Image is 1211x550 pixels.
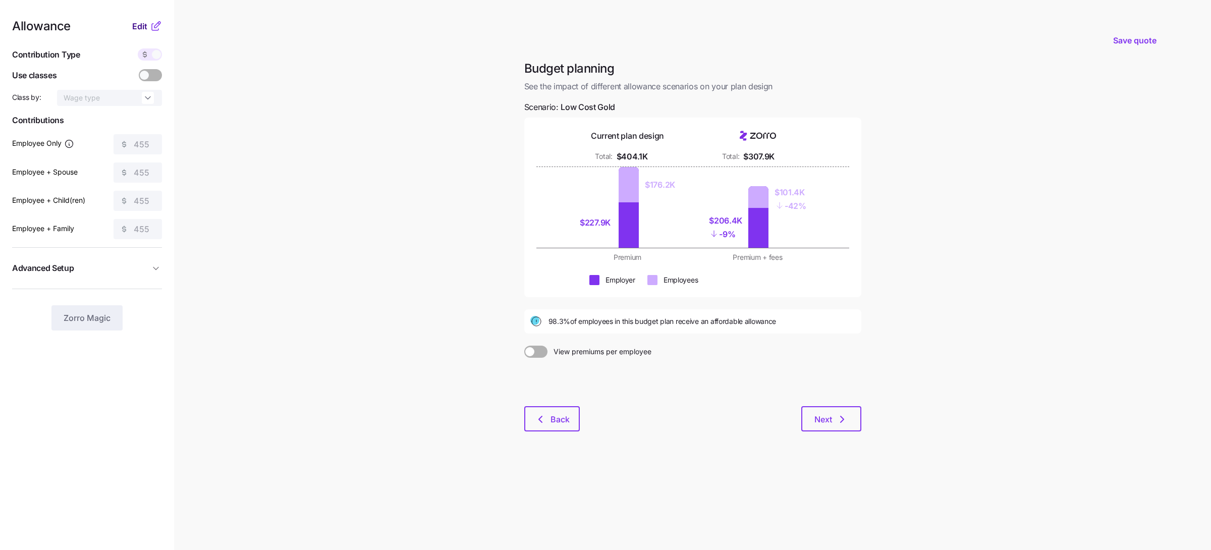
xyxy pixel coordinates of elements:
[814,413,832,425] span: Next
[801,406,861,431] button: Next
[1113,34,1157,46] span: Save quote
[12,262,74,274] span: Advanced Setup
[12,69,57,82] span: Use classes
[12,138,74,149] label: Employee Only
[12,48,80,61] span: Contribution Type
[1105,26,1165,54] button: Save quote
[580,216,613,229] div: $227.9K
[595,151,612,161] div: Total:
[606,275,635,285] div: Employer
[524,406,580,431] button: Back
[12,114,162,127] span: Contributions
[51,305,123,331] button: Zorro Magic
[12,92,41,102] span: Class by:
[591,130,664,142] div: Current plan design
[709,227,742,241] div: - 9%
[561,101,615,114] span: Low Cost Gold
[645,179,675,191] div: $176.2K
[722,151,739,161] div: Total:
[569,252,687,262] div: Premium
[12,20,71,32] span: Allowance
[12,223,74,234] label: Employee + Family
[775,199,806,212] div: - 42%
[699,252,817,262] div: Premium + fees
[617,150,648,163] div: $404.1K
[547,346,651,358] span: View premiums per employee
[709,214,742,227] div: $206.4K
[548,316,777,326] span: 98.3% of employees in this budget plan receive an affordable allowance
[743,150,775,163] div: $307.9K
[12,256,162,281] button: Advanced Setup
[551,413,570,425] span: Back
[524,61,861,76] h1: Budget planning
[664,275,698,285] div: Employees
[132,20,147,32] span: Edit
[524,101,616,114] span: Scenario:
[775,186,806,199] div: $101.4K
[132,20,150,32] button: Edit
[64,312,111,324] span: Zorro Magic
[12,167,78,178] label: Employee + Spouse
[524,80,861,93] span: See the impact of different allowance scenarios on your plan design
[12,195,85,206] label: Employee + Child(ren)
